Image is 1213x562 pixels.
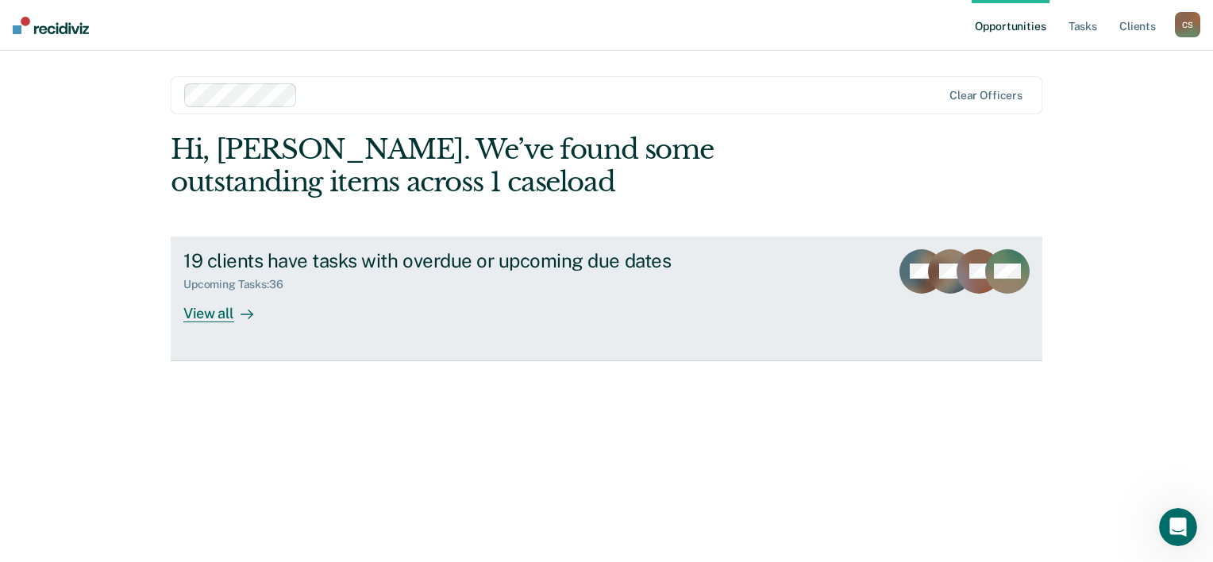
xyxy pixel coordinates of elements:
div: 19 clients have tasks with overdue or upcoming due dates [183,249,741,272]
div: Hi, [PERSON_NAME]. We’ve found some outstanding items across 1 caseload [171,133,868,198]
iframe: Intercom live chat [1159,508,1197,546]
button: CS [1175,12,1200,37]
div: C S [1175,12,1200,37]
img: Recidiviz [13,17,89,34]
div: Upcoming Tasks : 36 [183,278,296,291]
div: Clear officers [949,89,1022,102]
a: 19 clients have tasks with overdue or upcoming due datesUpcoming Tasks:36View all [171,237,1042,361]
div: View all [183,291,272,322]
